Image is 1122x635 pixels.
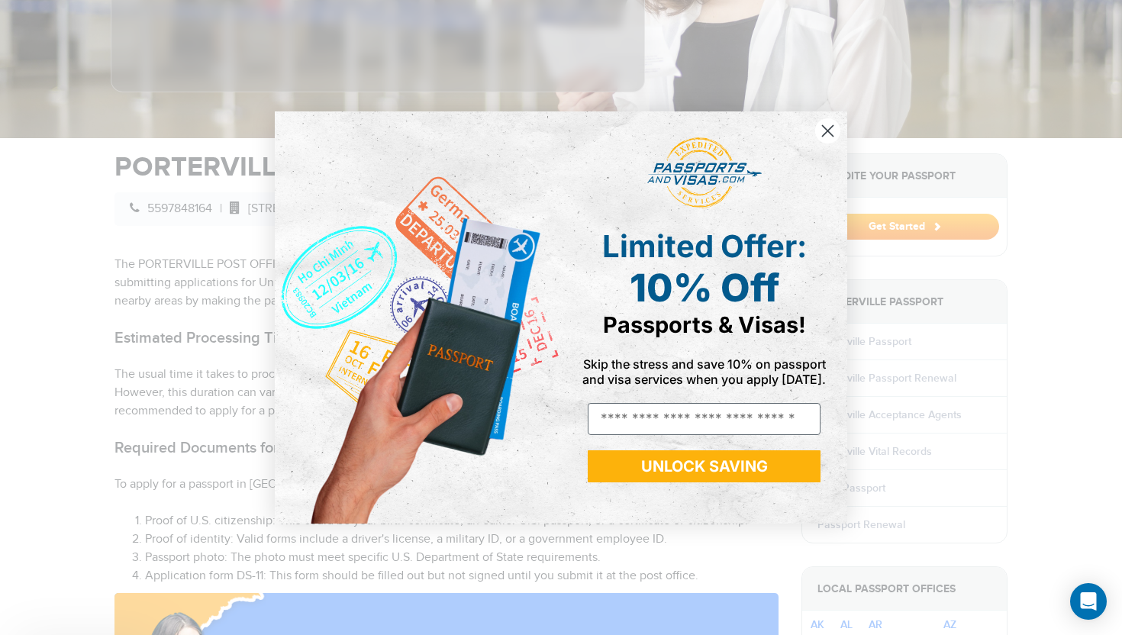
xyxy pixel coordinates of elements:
span: 10% Off [630,265,779,311]
span: Passports & Visas! [603,311,806,338]
button: Close dialog [814,118,841,144]
div: Open Intercom Messenger [1070,583,1107,620]
button: UNLOCK SAVING [588,450,821,482]
img: passports and visas [647,137,762,209]
span: Skip the stress and save 10% on passport and visa services when you apply [DATE]. [582,356,826,387]
span: Limited Offer: [602,227,807,265]
img: de9cda0d-0715-46ca-9a25-073762a91ba7.png [275,111,561,524]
